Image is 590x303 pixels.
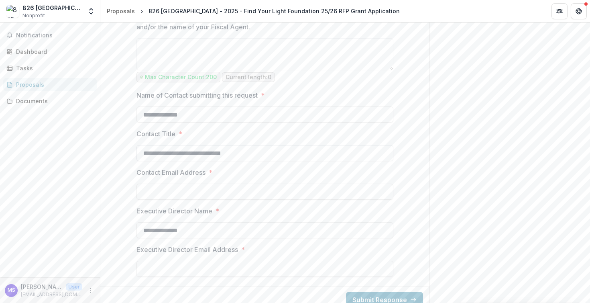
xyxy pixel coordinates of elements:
button: Get Help [571,3,587,19]
p: Max Character Count: 200 [145,74,217,81]
div: Maya Stroshane [8,288,15,293]
p: Current length: 0 [226,74,271,81]
a: Tasks [3,61,97,75]
p: User [66,283,82,291]
a: Dashboard [3,45,97,58]
p: [PERSON_NAME] [21,283,63,291]
a: Proposals [104,5,138,17]
nav: breadcrumb [104,5,403,17]
div: Proposals [107,7,135,15]
p: Name of Contact submitting this request [136,90,258,100]
div: Tasks [16,64,90,72]
p: Executive Director Email Address [136,245,238,254]
a: Documents [3,94,97,108]
div: Proposals [16,80,90,89]
p: [EMAIL_ADDRESS][DOMAIN_NAME] [21,291,82,298]
button: Open entity switcher [85,3,97,19]
span: Notifications [16,32,94,39]
img: 826 Boston [6,5,19,18]
div: Dashboard [16,47,90,56]
p: Executive Director Name [136,206,212,216]
button: Partners [551,3,568,19]
p: Contact Title [136,129,175,139]
span: Nonprofit [22,12,45,19]
div: 826 [GEOGRAPHIC_DATA] [22,4,82,12]
button: More [85,286,95,295]
div: 826 [GEOGRAPHIC_DATA] - 2025 - Find Your Light Foundation 25/26 RFP Grant Application [149,7,400,15]
a: Proposals [3,78,97,91]
div: Documents [16,97,90,105]
button: Notifications [3,29,97,42]
p: Contact Email Address [136,168,205,177]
